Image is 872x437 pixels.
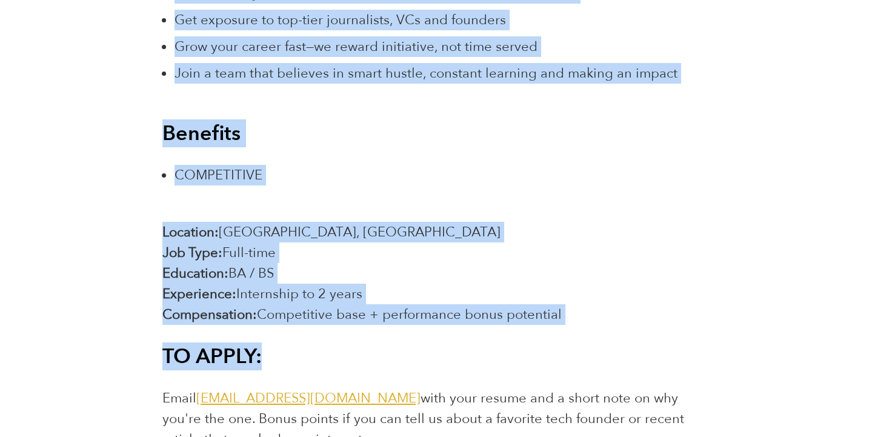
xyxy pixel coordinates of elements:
[222,244,276,262] span: Full-time
[175,166,262,184] span: COMPETITIVE
[162,223,219,241] b: Location:
[219,223,501,241] span: [GEOGRAPHIC_DATA], [GEOGRAPHIC_DATA]
[228,264,274,282] span: BA / BS
[257,305,562,324] span: Competitive base + performance bonus potential
[175,38,538,56] span: Grow your career fast—we reward initiative, not time served
[236,285,362,303] span: Internship to 2 years
[175,64,677,82] span: Join a team that believes in smart hustle, constant learning and making an impact
[196,389,421,407] a: [EMAIL_ADDRESS][DOMAIN_NAME]
[162,342,262,370] b: TO APPLY:
[175,11,506,29] span: Get exposure to top-tier journalists, VCs and founders
[162,119,241,147] b: Benefits
[162,244,222,262] b: Job Type:
[162,285,236,303] b: Experience:
[162,264,228,282] b: Education:
[162,305,257,324] b: Compensation:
